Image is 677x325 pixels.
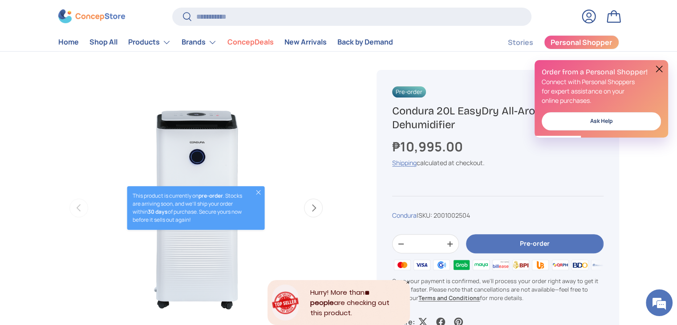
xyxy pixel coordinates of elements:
[176,33,222,51] summary: Brands
[4,224,170,256] textarea: Type your message and hit 'Enter'
[542,67,661,77] h2: Order from a Personal Shopper!
[550,258,570,271] img: qrph
[52,103,123,193] span: We're online!
[58,34,79,51] a: Home
[432,258,451,271] img: gcash
[392,211,417,219] a: Condura
[199,192,223,199] strong: pre-order
[542,112,661,130] a: Ask Help
[227,34,274,51] a: ConcepDeals
[551,39,612,46] span: Personal Shopper
[392,258,412,271] img: master
[511,258,531,271] img: bpi
[451,258,471,271] img: grabpay
[146,4,167,26] div: Minimize live chat window
[508,34,533,51] a: Stories
[418,294,480,302] a: Terms and Conditions
[392,158,603,167] div: calculated at checkout.
[392,138,465,155] strong: ₱10,995.00
[392,277,603,303] p: Once your payment is confirmed, we'll process your order right away to get it to you faster. Plea...
[284,34,327,51] a: New Arrivals
[58,10,125,24] img: ConcepStore
[89,34,118,51] a: Shop All
[471,258,491,271] img: maya
[58,33,393,51] nav: Primary
[486,33,619,51] nav: Secondary
[418,211,432,219] span: SKU:
[123,33,176,51] summary: Products
[148,208,168,215] strong: 30 days
[466,234,603,253] button: Pre-order
[133,192,247,224] p: This product is currently on . Stocks are arriving soon, and we’ll ship your order within of purc...
[590,258,609,271] img: metrobank
[544,35,619,49] a: Personal Shopper
[392,86,426,97] span: Pre-order
[412,258,432,271] img: visa
[392,158,417,167] a: Shipping
[392,104,603,132] h1: Condura 20L EasyDry All-Around Dryer Dehumidifier
[337,34,393,51] a: Back by Demand
[491,258,511,271] img: billease
[417,211,470,219] span: |
[405,280,410,284] div: Close
[570,258,590,271] img: bdo
[46,50,150,61] div: Chat with us now
[531,258,550,271] img: ubp
[434,211,470,219] span: 2001002504
[542,77,661,105] p: Connect with Personal Shoppers for expert assistance on your online purchases.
